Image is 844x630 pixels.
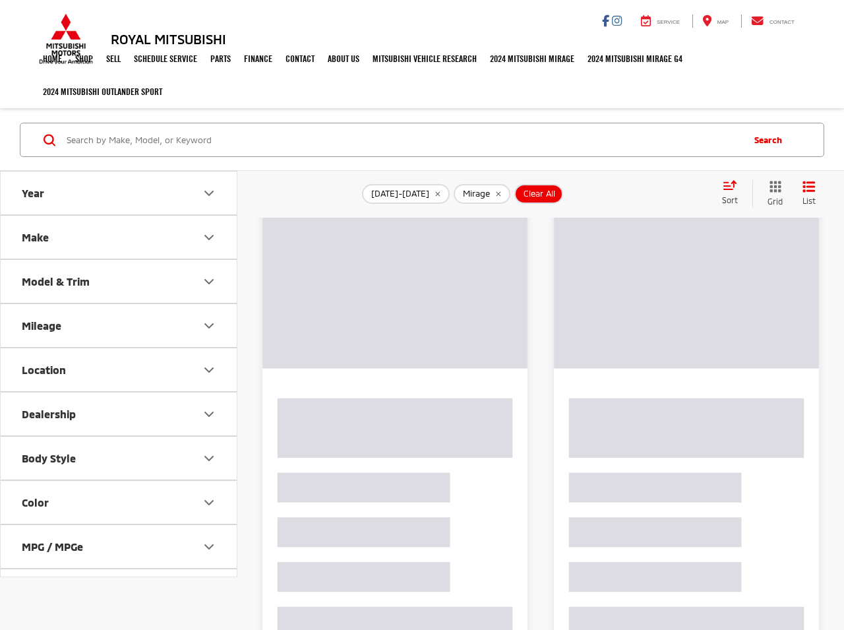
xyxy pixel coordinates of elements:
[454,184,510,204] button: remove Mirage
[793,180,826,207] button: List View
[69,42,100,75] a: Shop
[768,196,783,207] span: Grid
[22,187,44,199] div: Year
[279,42,321,75] a: Contact
[1,348,238,391] button: LocationLocation
[36,75,169,108] a: 2024 Mitsubishi Outlander SPORT
[22,496,49,509] div: Color
[371,189,429,199] span: [DATE]-[DATE]
[321,42,366,75] a: About Us
[1,216,238,259] button: MakeMake
[752,180,793,207] button: Grid View
[1,437,238,480] button: Body StyleBody Style
[36,42,69,75] a: Home
[201,229,217,245] div: Make
[201,538,217,554] div: MPG / MPGe
[612,15,622,26] a: Instagram: Click to visit our Instagram page
[769,19,795,25] span: Contact
[366,42,483,75] a: Mitsubishi Vehicle Research
[1,569,238,612] button: Cylinder
[22,452,76,464] div: Body Style
[631,15,690,28] a: Service
[1,172,238,214] button: YearYear
[201,362,217,377] div: Location
[22,319,61,332] div: Mileage
[201,494,217,510] div: Color
[581,42,689,75] a: 2024 Mitsubishi Mirage G4
[1,393,238,435] button: DealershipDealership
[111,32,226,46] h3: Royal Mitsubishi
[1,260,238,303] button: Model & TrimModel & Trim
[65,124,741,156] input: Search by Make, Model, or Keyword
[22,231,49,243] div: Make
[22,540,83,553] div: MPG / MPGe
[1,481,238,524] button: ColorColor
[22,408,76,420] div: Dealership
[204,42,237,75] a: Parts: Opens in a new tab
[127,42,204,75] a: Schedule Service: Opens in a new tab
[237,42,279,75] a: Finance
[514,184,563,204] button: Clear All
[602,15,609,26] a: Facebook: Click to visit our Facebook page
[362,184,450,204] button: remove 2024-2024
[1,525,238,568] button: MPG / MPGeMPG / MPGe
[715,180,752,206] button: Select sort value
[657,19,680,25] span: Service
[1,304,238,347] button: MileageMileage
[22,275,90,288] div: Model & Trim
[100,42,127,75] a: Sell
[741,15,804,28] a: Contact
[717,19,729,25] span: Map
[722,195,738,205] span: Sort
[201,273,217,289] div: Model & Trim
[483,42,581,75] a: 2024 Mitsubishi Mirage
[22,363,66,376] div: Location
[36,13,96,65] img: Mitsubishi
[463,189,490,199] span: Mirage
[802,195,816,206] span: List
[692,15,738,28] a: Map
[201,185,217,201] div: Year
[201,317,217,333] div: Mileage
[524,189,555,199] span: Clear All
[741,123,801,156] button: Search
[201,450,217,466] div: Body Style
[201,406,217,422] div: Dealership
